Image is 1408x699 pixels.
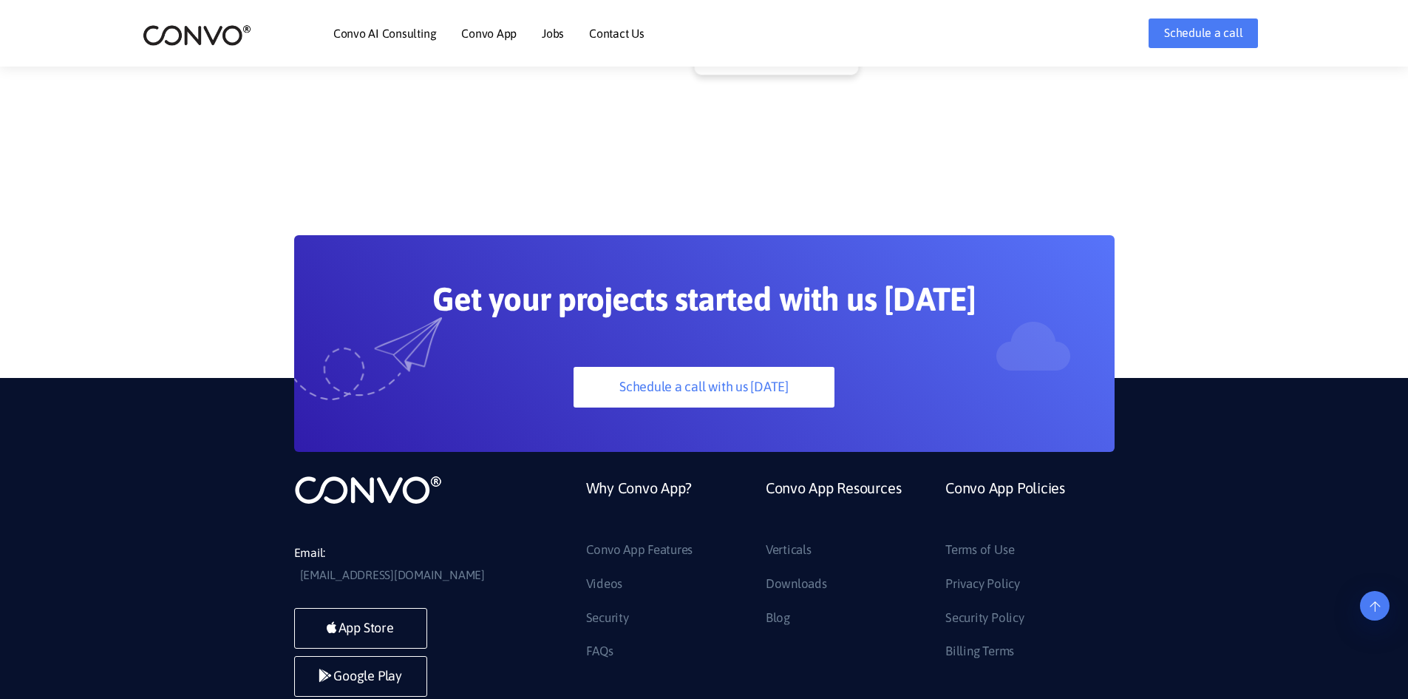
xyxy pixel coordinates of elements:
[364,280,1044,330] h2: Get your projects started with us [DATE]
[586,607,629,630] a: Security
[766,474,901,538] a: Convo App Resources
[300,564,485,587] a: [EMAIL_ADDRESS][DOMAIN_NAME]
[294,608,427,649] a: App Store
[945,640,1014,663] a: Billing Terms
[586,474,693,538] a: Why Convo App?
[766,573,827,596] a: Downloads
[461,27,517,39] a: Convo App
[574,367,834,408] a: Schedule a call with us [DATE]
[294,656,427,697] a: Google Play
[586,573,623,596] a: Videos
[294,542,516,587] li: Email:
[294,474,442,505] img: logo_not_found
[1149,18,1258,48] a: Schedule a call
[945,573,1020,596] a: Privacy Policy
[575,474,1115,674] div: Footer
[945,538,1014,562] a: Terms of Use
[945,607,1024,630] a: Security Policy
[589,27,645,39] a: Contact Us
[586,640,613,663] a: FAQs
[945,474,1065,538] a: Convo App Policies
[766,538,812,562] a: Verticals
[143,24,251,47] img: logo_2.png
[333,27,436,39] a: Convo AI Consulting
[542,27,564,39] a: Jobs
[766,607,790,630] a: Blog
[586,538,693,562] a: Convo App Features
